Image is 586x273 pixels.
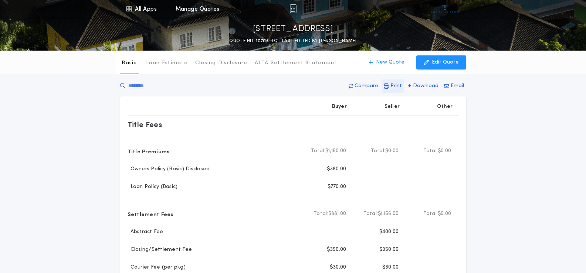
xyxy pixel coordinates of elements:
[423,210,438,218] b: Total:
[385,103,400,110] p: Seller
[328,183,346,191] p: $770.00
[128,264,186,271] p: Courier Fee (per pkg)
[128,246,192,253] p: Closing/Settlement Fee
[438,210,451,218] span: $0.00
[416,55,466,69] button: Edit Quote
[328,210,346,218] span: $881.00
[311,147,326,155] b: Total:
[128,183,178,191] p: Loan Policy (Basic)
[128,165,210,173] p: Owners Policy (Basic) Disclosed
[122,59,136,67] p: Basic
[385,147,399,155] span: $0.00
[432,59,459,66] p: Edit Quote
[327,165,346,173] p: $380.00
[413,82,438,90] p: Download
[371,147,386,155] b: Total:
[128,208,173,220] p: Settlement Fees
[332,103,347,110] p: Buyer
[451,82,464,90] p: Email
[390,82,402,90] p: Print
[376,59,404,66] p: New Quote
[378,210,399,218] span: $1,156.00
[289,4,297,13] img: img
[327,246,346,253] p: $350.00
[437,103,453,110] p: Other
[382,79,404,93] button: Print
[255,59,337,67] p: ALTA Settlement Statement
[195,59,248,67] p: Closing Disclosure
[229,37,356,45] p: QUOTE ND-10708-TC - LAST EDITED BY [PERSON_NAME]
[146,59,188,67] p: Loan Estimate
[361,55,412,69] button: New Quote
[128,228,163,236] p: Abstract Fee
[314,210,328,218] b: Total:
[423,147,438,155] b: Total:
[431,5,459,13] img: vs-icon
[330,264,346,271] p: $30.00
[379,246,399,253] p: $350.00
[325,147,346,155] span: $1,150.00
[442,79,466,93] button: Email
[128,145,170,157] p: Title Premiums
[405,79,441,93] button: Download
[363,210,378,218] b: Total:
[355,82,378,90] p: Compare
[128,119,162,130] p: Title Fees
[346,79,380,93] button: Compare
[253,23,333,35] p: [STREET_ADDRESS]
[382,264,399,271] p: $30.00
[379,228,399,236] p: $400.00
[438,147,451,155] span: $0.00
